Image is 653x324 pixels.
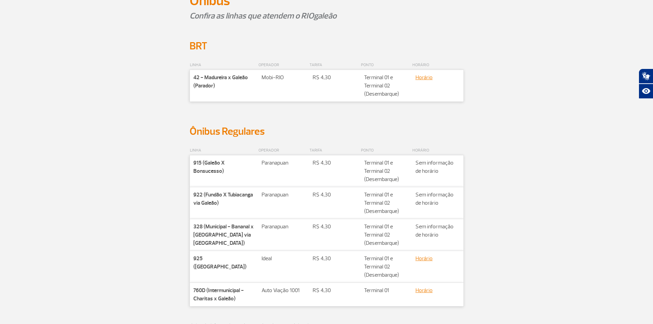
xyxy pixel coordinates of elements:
[415,287,433,294] a: Horário
[412,146,463,155] p: HORÁRIO
[262,73,306,82] p: Mobi-RIO
[193,159,225,175] strong: 915 (Galeão X Bonsucesso)
[412,61,463,69] p: HORÁRIO
[639,69,653,84] button: Abrir tradutor de língua de sinais.
[258,146,309,155] p: OPERADOR
[415,159,460,175] p: Sem informação de horário
[415,255,433,262] a: Horário
[313,286,357,295] p: R$ 4,30
[190,40,464,52] h2: BRT
[361,187,412,219] td: Terminal 01 e Terminal 02 (Desembarque)
[193,255,246,270] strong: 925 ([GEOGRAPHIC_DATA])
[313,159,357,167] p: R$ 4,30
[639,84,653,99] button: Abrir recursos assistivos.
[190,125,464,138] h2: Ônibus Regulares
[193,223,254,247] strong: 328 (Municipal - Bananal x [GEOGRAPHIC_DATA] via [GEOGRAPHIC_DATA])
[262,191,306,199] p: Paranapuan
[639,69,653,99] div: Plugin de acessibilidade da Hand Talk.
[190,146,258,155] p: LINHA
[313,223,357,231] p: R$ 4,30
[309,146,361,155] th: TARIFA
[361,283,412,307] td: Terminal 01
[190,10,464,22] p: Confira as linhas que atendem o RIOgaleão
[415,191,460,207] p: Sem informação de horário
[313,73,357,82] p: R$ 4,30
[361,155,412,187] td: Terminal 01 e Terminal 02 (Desembarque)
[412,219,463,251] td: Sem informação de horário
[262,286,306,295] p: Auto Viação 1001
[193,287,244,302] strong: 760D (Intermunicipal - Charitas x Galeão)
[258,61,309,69] p: OPERADOR
[361,70,412,102] td: Terminal 01 e Terminal 02 (Desembarque)
[193,191,253,206] strong: 922 (Fundão X Tubiacanga via Galeão)
[415,74,433,81] a: Horário
[190,61,258,69] p: LINHA
[262,159,306,167] p: Paranapuan
[361,251,412,283] td: Terminal 01 e Terminal 02 (Desembarque)
[310,61,360,69] p: TARIFA
[361,61,412,70] th: PONTO
[361,219,412,251] td: Terminal 01 e Terminal 02 (Desembarque)
[313,191,357,199] p: R$ 4,30
[193,74,248,89] strong: 42 - Madureira x Galeão (Parador)
[313,254,357,263] p: R$ 4,30
[361,146,412,155] th: PONTO
[262,254,306,263] p: Ideal
[258,219,309,251] td: Paranapuan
